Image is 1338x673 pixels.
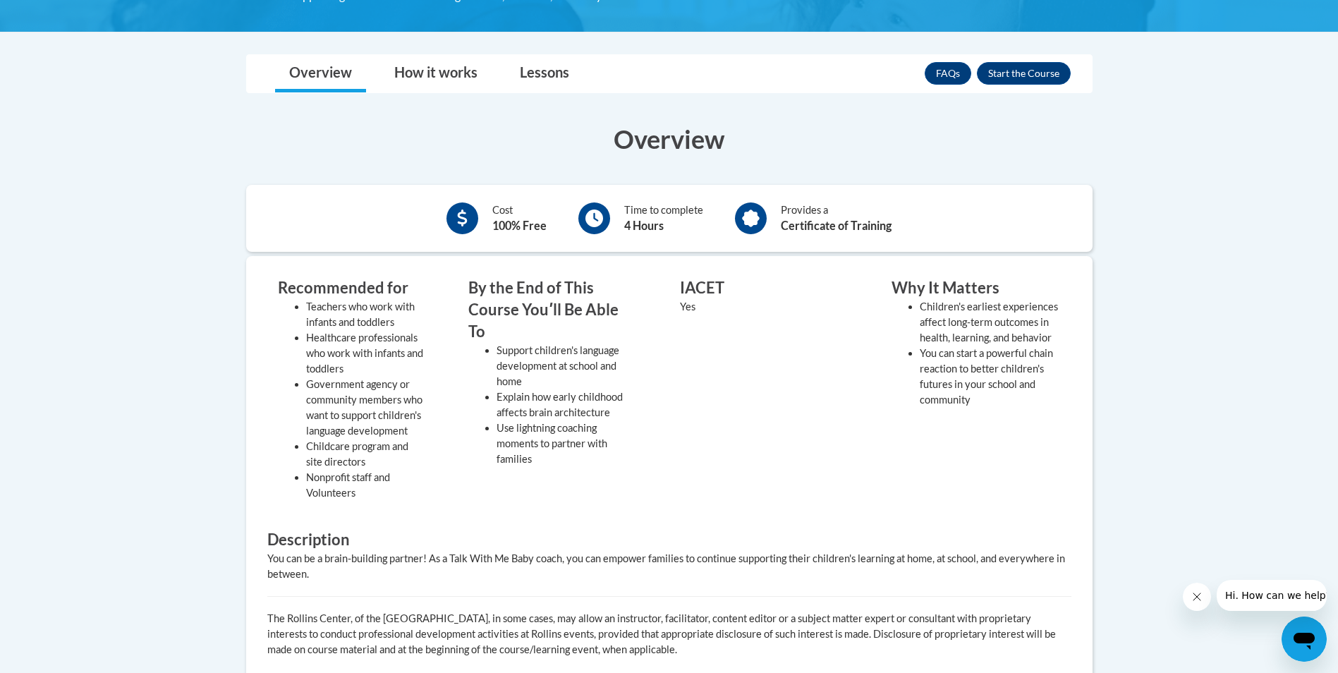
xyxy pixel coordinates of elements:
iframe: Close message [1183,583,1211,611]
h3: IACET [680,277,849,299]
p: The Rollins Center, of the [GEOGRAPHIC_DATA], in some cases, may allow an instructor, facilitator... [267,611,1071,657]
a: How it works [380,55,492,92]
li: Nonprofit staff and Volunteers [306,470,426,501]
a: Overview [275,55,366,92]
b: Certificate of Training [781,219,892,232]
div: Time to complete [624,202,703,234]
div: You can be a brain-building partner! As a Talk With Me Baby coach, you can empower families to co... [267,551,1071,582]
div: Provides a [781,202,892,234]
b: 4 Hours [624,219,664,232]
a: Lessons [506,55,583,92]
value: Yes [680,301,695,313]
button: Enroll [977,62,1071,85]
li: Teachers who work with infants and toddlers [306,299,426,330]
h3: By the End of This Course Youʹll Be Able To [468,277,638,342]
li: Children's earliest experiences affect long-term outcomes in health, learning, and behavior [920,299,1061,346]
h3: Description [267,529,1071,551]
li: You can start a powerful chain reaction to better children's futures in your school and community [920,346,1061,408]
h3: Why It Matters [892,277,1061,299]
h3: Recommended for [278,277,426,299]
li: Support children's language development at school and home [497,343,638,389]
li: Use lightning coaching moments to partner with families [497,420,638,467]
h3: Overview [246,121,1093,157]
iframe: Message from company [1217,580,1327,611]
b: 100% Free [492,219,547,232]
iframe: Button to launch messaging window [1282,617,1327,662]
li: Explain how early childhood affects brain architecture [497,389,638,420]
li: Healthcare professionals who work with infants and toddlers [306,330,426,377]
div: Cost [492,202,547,234]
li: Government agency or community members who want to support children's language development [306,377,426,439]
span: Hi. How can we help? [8,10,114,21]
a: FAQs [925,62,971,85]
li: Childcare program and site directors [306,439,426,470]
